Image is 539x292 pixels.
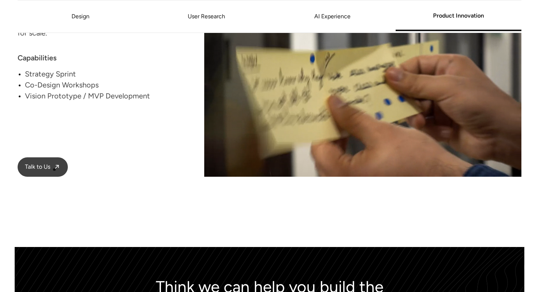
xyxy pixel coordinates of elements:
a: User Research [144,14,270,19]
div: Vision Prototype / MVP Development [25,90,176,101]
a: Product Innovation [396,14,522,18]
a: Talk to Us [18,157,68,177]
span: Talk to Us [25,163,50,171]
a: AI Experience [269,14,396,19]
div: Capabilities [18,52,176,63]
div: Strategy Sprint [25,68,176,79]
div: Co-Design Workshops [25,79,176,90]
a: Design [71,13,89,20]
